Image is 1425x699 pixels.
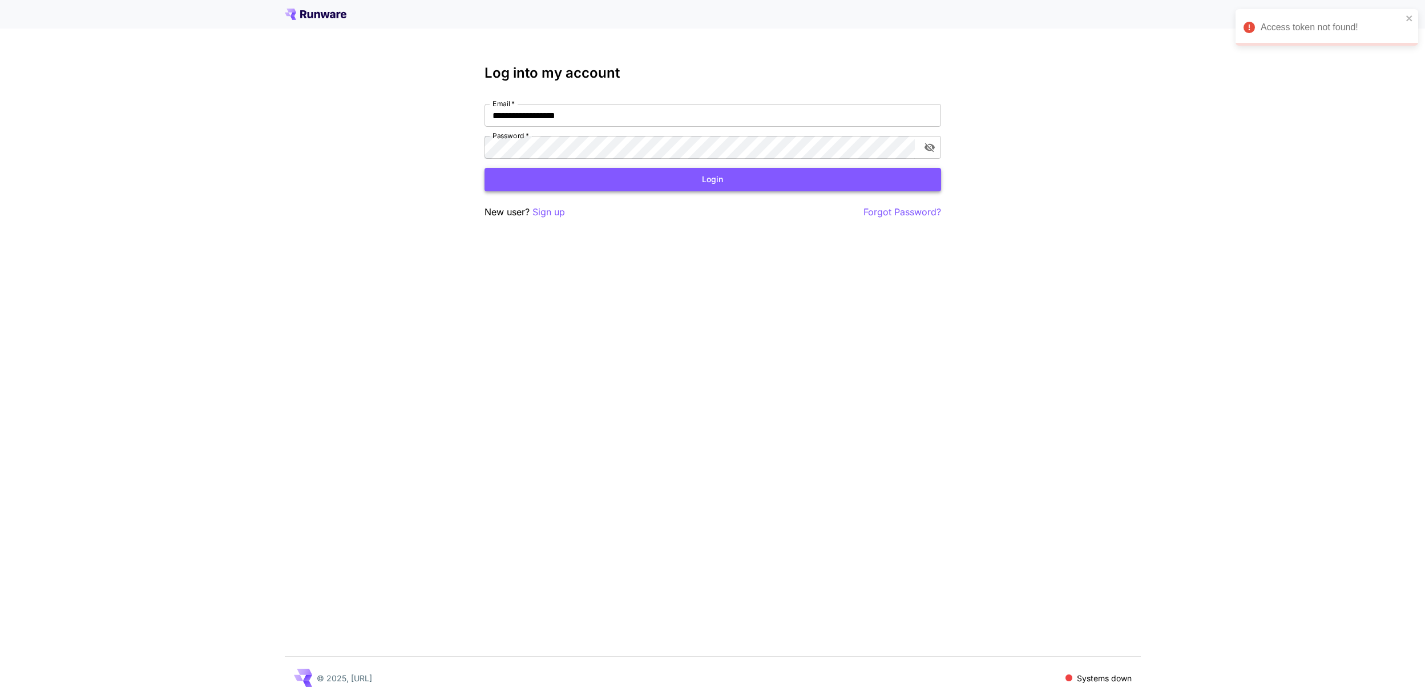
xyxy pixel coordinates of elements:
[863,205,941,219] button: Forgot Password?
[493,131,529,140] label: Password
[493,99,515,109] label: Email
[919,137,940,158] button: toggle password visibility
[1261,21,1402,34] div: Access token not found!
[317,672,372,684] p: © 2025, [URL]
[485,168,941,191] button: Login
[1077,672,1132,684] p: Systems down
[1406,14,1414,23] button: close
[532,205,565,219] button: Sign up
[485,65,941,81] h3: Log into my account
[485,205,565,219] p: New user?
